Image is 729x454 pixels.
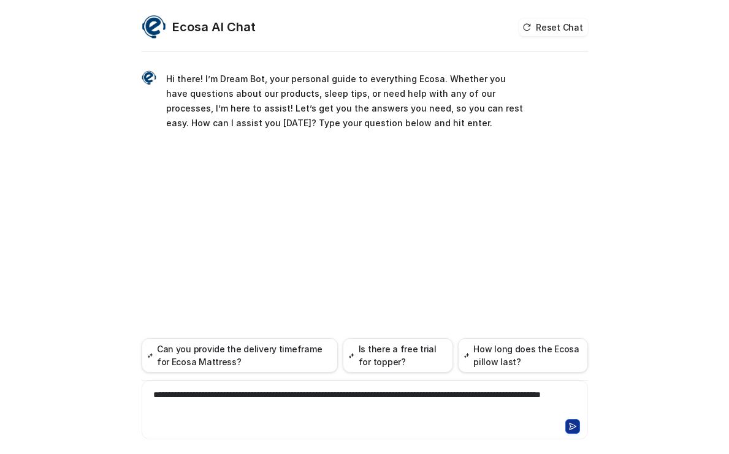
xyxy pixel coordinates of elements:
[458,338,588,373] button: How long does the Ecosa pillow last?
[172,18,256,36] h2: Ecosa AI Chat
[166,72,525,131] p: Hi there! I’m Dream Bot, your personal guide to everything Ecosa. Whether you have questions abou...
[142,70,156,85] img: Widget
[343,338,452,373] button: Is there a free trial for topper?
[142,338,338,373] button: Can you provide the delivery timeframe for Ecosa Mattress?
[519,18,587,36] button: Reset Chat
[142,15,166,39] img: Widget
